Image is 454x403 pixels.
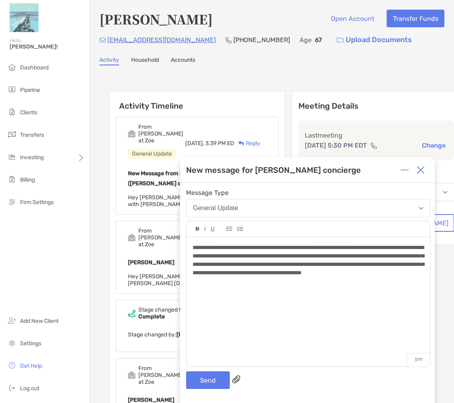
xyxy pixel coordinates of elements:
img: Editor control icon [196,227,199,231]
div: From [PERSON_NAME] at Zoe [138,365,183,385]
img: add_new_client icon [7,316,17,325]
div: General Update [193,205,238,212]
span: [PERSON_NAME]! [10,43,85,50]
span: Hey [PERSON_NAME], how was the meeting [DATE] with [PERSON_NAME]? [128,194,261,208]
img: Event icon [128,371,136,379]
div: Reply [234,139,260,148]
p: Last meeting [305,130,448,140]
button: Transfer Funds [387,10,444,27]
button: Change [420,141,448,150]
p: 399 [406,353,430,367]
div: Stage changed to [138,306,217,320]
h4: [PERSON_NAME] [99,10,213,28]
img: billing icon [7,174,17,184]
p: [PHONE_NUMBER] [233,35,290,45]
span: Firm Settings [20,199,54,206]
div: From [PERSON_NAME] at Zoe [138,227,185,248]
a: Upload Documents [332,31,417,49]
span: 3:39 PM ED [205,140,234,147]
img: Event icon [128,234,136,241]
img: Email Icon [99,38,106,43]
img: Editor control icon [227,227,232,231]
a: Activity [99,57,119,65]
img: get-help icon [7,360,17,370]
button: Open Account [324,10,380,27]
img: logout icon [7,383,17,393]
img: settings icon [7,338,17,348]
div: From [PERSON_NAME] at Zoe [138,124,185,144]
img: Editor control icon [204,227,206,231]
span: Pipeline [20,87,40,93]
img: Event icon [128,130,136,138]
img: Event icon [128,310,136,317]
a: Accounts [171,57,195,65]
span: [DATE], [185,140,204,147]
p: Age [300,35,312,45]
p: Stage changed by: [128,330,266,340]
span: Clients [20,109,37,116]
span: Message Type [186,189,430,196]
img: Open dropdown arrow [419,207,424,210]
img: investing icon [7,152,17,162]
img: clients icon [7,107,17,117]
span: Billing [20,176,35,183]
span: Dashboard [20,64,49,71]
span: Transfers [20,132,44,138]
span: Hey [PERSON_NAME], how did it go with [PERSON_NAME] [DATE]? [128,273,231,287]
b: [PERSON_NAME], CFP®, CFSLA [176,331,262,338]
img: Close [417,166,425,174]
span: Add New Client [20,318,59,324]
div: General Update [128,149,176,159]
span: Settings [20,340,41,347]
img: Zoe Logo [10,3,39,32]
img: paperclip attachments [232,375,240,383]
img: Editor control icon [237,227,243,231]
img: pipeline icon [7,85,17,94]
img: Open dropdown arrow [443,191,448,194]
img: Phone Icon [225,37,232,43]
span: Log out [20,385,39,392]
img: Reply icon [238,141,244,146]
button: Send [186,371,230,389]
b: [PERSON_NAME] [128,259,174,266]
h6: Activity Timeline [109,91,285,111]
p: 67 [315,35,322,45]
p: [DATE] 5:30 PM EDT [305,140,367,150]
img: dashboard icon [7,62,17,72]
span: Get Help [20,362,42,369]
span: Investing [20,154,44,161]
img: Editor control icon [211,227,215,231]
img: communication type [370,142,377,149]
b: Intro Call Complete [138,306,209,320]
img: transfers icon [7,130,17,139]
img: firm-settings icon [7,197,17,207]
button: General Update [186,199,430,217]
img: Expand or collapse [401,166,409,174]
b: New Message from [PERSON_NAME] ([PERSON_NAME] concierge) [128,170,226,187]
p: [EMAIL_ADDRESS][DOMAIN_NAME] [107,35,216,45]
a: Household [131,57,159,65]
div: New message for [PERSON_NAME] concierge [186,165,361,175]
img: button icon [337,37,344,43]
